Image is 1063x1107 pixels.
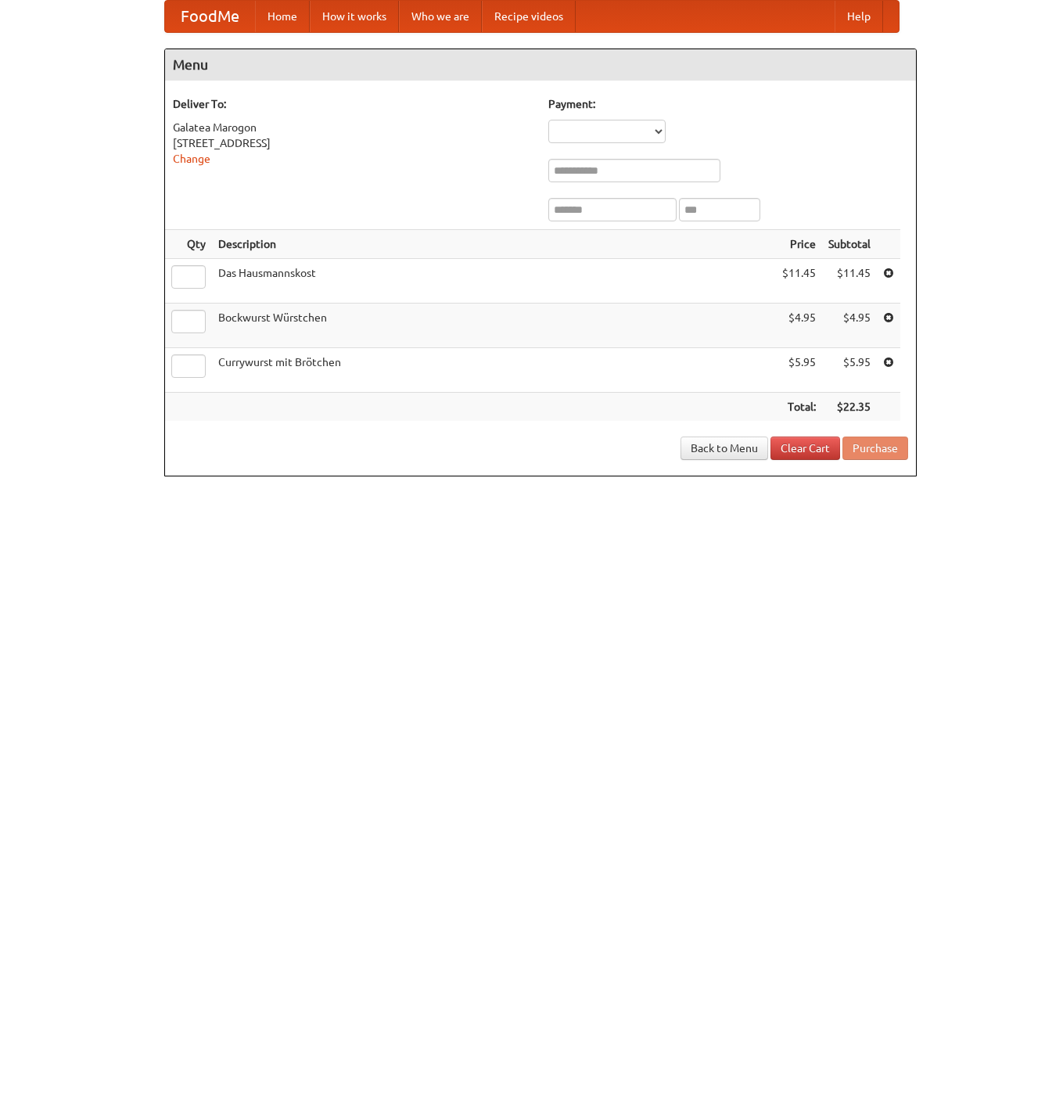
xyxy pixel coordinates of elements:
[212,230,776,259] th: Description
[822,348,877,393] td: $5.95
[173,153,210,165] a: Change
[770,437,840,460] a: Clear Cart
[255,1,310,32] a: Home
[173,120,533,135] div: Galatea Marogon
[835,1,883,32] a: Help
[822,393,877,422] th: $22.35
[548,96,908,112] h5: Payment:
[165,49,916,81] h4: Menu
[776,304,822,348] td: $4.95
[212,348,776,393] td: Currywurst mit Brötchen
[681,437,768,460] a: Back to Menu
[212,259,776,304] td: Das Hausmannskost
[173,135,533,151] div: [STREET_ADDRESS]
[165,1,255,32] a: FoodMe
[165,230,212,259] th: Qty
[482,1,576,32] a: Recipe videos
[776,393,822,422] th: Total:
[310,1,399,32] a: How it works
[822,304,877,348] td: $4.95
[776,230,822,259] th: Price
[842,437,908,460] button: Purchase
[399,1,482,32] a: Who we are
[776,259,822,304] td: $11.45
[173,96,533,112] h5: Deliver To:
[212,304,776,348] td: Bockwurst Würstchen
[822,230,877,259] th: Subtotal
[776,348,822,393] td: $5.95
[822,259,877,304] td: $11.45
